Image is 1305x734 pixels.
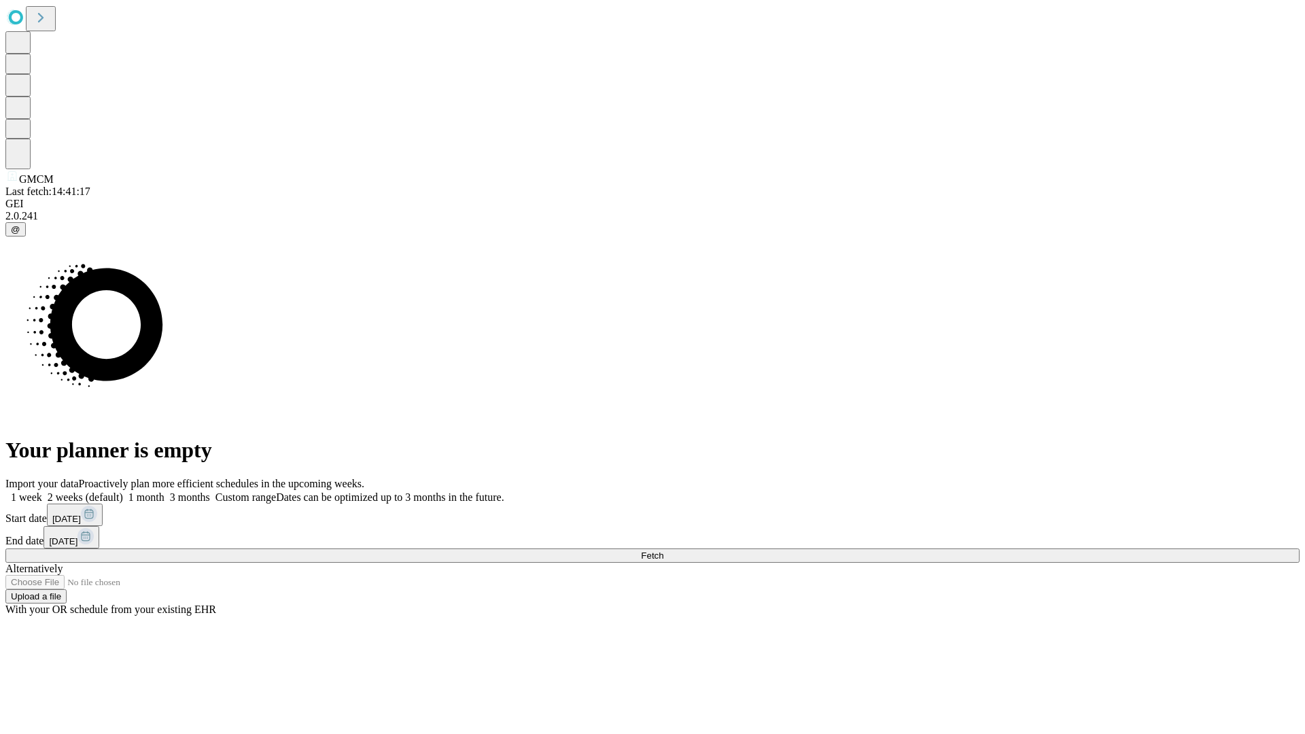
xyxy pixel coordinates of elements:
[128,491,164,503] span: 1 month
[52,514,81,524] span: [DATE]
[43,526,99,548] button: [DATE]
[5,504,1300,526] div: Start date
[5,222,26,237] button: @
[49,536,77,546] span: [DATE]
[11,491,42,503] span: 1 week
[5,548,1300,563] button: Fetch
[5,563,63,574] span: Alternatively
[276,491,504,503] span: Dates can be optimized up to 3 months in the future.
[48,491,123,503] span: 2 weeks (default)
[47,504,103,526] button: [DATE]
[5,589,67,604] button: Upload a file
[19,173,54,185] span: GMCM
[5,526,1300,548] div: End date
[5,186,90,197] span: Last fetch: 14:41:17
[5,478,79,489] span: Import your data
[641,550,663,561] span: Fetch
[5,210,1300,222] div: 2.0.241
[5,198,1300,210] div: GEI
[5,604,216,615] span: With your OR schedule from your existing EHR
[170,491,210,503] span: 3 months
[79,478,364,489] span: Proactively plan more efficient schedules in the upcoming weeks.
[5,438,1300,463] h1: Your planner is empty
[215,491,276,503] span: Custom range
[11,224,20,234] span: @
